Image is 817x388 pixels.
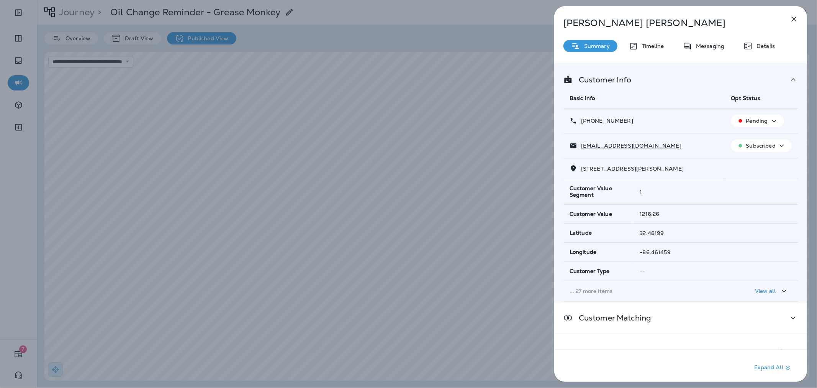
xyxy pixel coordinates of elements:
p: [EMAIL_ADDRESS][DOMAIN_NAME] [577,143,681,149]
p: [PHONE_NUMBER] [577,118,633,124]
span: Customer Value Segment [570,185,628,198]
span: Customer Value [570,211,612,217]
span: 1 [640,188,642,195]
span: Customer Type [570,268,610,275]
p: [PERSON_NAME] [PERSON_NAME] [563,18,773,28]
span: 1216.26 [640,210,660,217]
span: -86.461459 [640,249,671,256]
p: Messaging [692,43,724,49]
p: ... 27 more items [570,288,719,294]
button: View all [752,284,792,298]
p: Subscribed [746,143,776,149]
p: Expand All [755,363,792,373]
span: -- [640,268,645,275]
span: Latitude [570,230,592,236]
span: Opt Status [731,95,760,102]
button: Pending [731,115,784,127]
button: Add to Static Segment [773,345,789,360]
p: Timeline [638,43,664,49]
button: Expand All [752,361,796,375]
p: Customer Matching [573,315,651,321]
span: 32.48199 [640,230,664,237]
p: Pending [746,118,768,124]
p: Details [753,43,775,49]
span: Basic Info [570,95,595,102]
span: Longitude [570,249,596,255]
button: Subscribed [731,140,792,152]
p: Customer Info [573,77,632,83]
span: [STREET_ADDRESS][PERSON_NAME] [581,165,684,172]
p: View all [755,288,776,294]
p: Summary [580,43,610,49]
